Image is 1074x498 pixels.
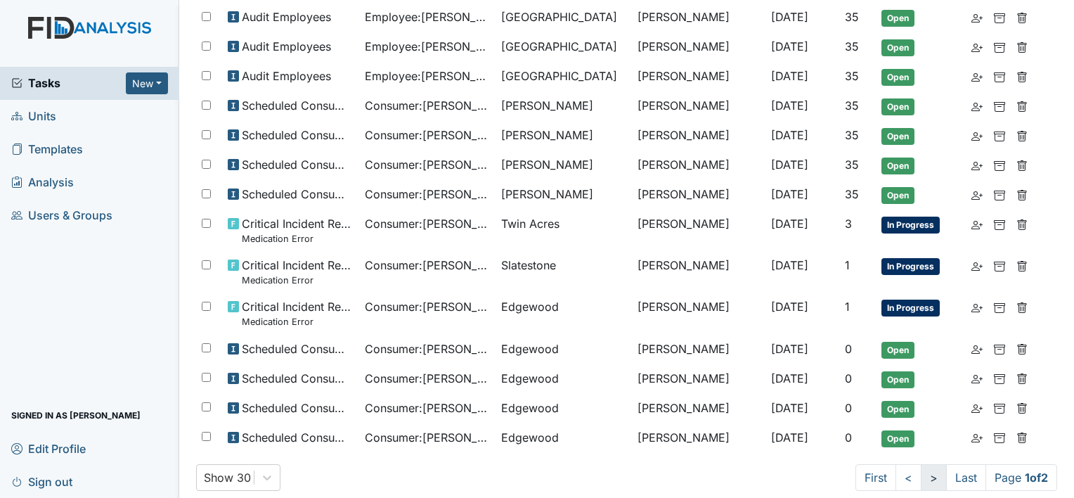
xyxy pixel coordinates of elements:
[501,400,559,416] span: Edgewood
[501,68,617,84] span: [GEOGRAPHIC_DATA]
[1016,97,1028,114] a: Delete
[895,464,921,491] a: <
[771,98,808,113] span: [DATE]
[11,471,72,492] span: Sign out
[632,210,765,251] td: [PERSON_NAME]
[845,371,852,385] span: 0
[994,257,1005,274] a: Archive
[11,438,86,459] span: Edit Profile
[881,187,914,204] span: Open
[365,97,490,114] span: Consumer : [PERSON_NAME]
[771,69,808,83] span: [DATE]
[994,8,1005,25] a: Archive
[771,217,808,231] span: [DATE]
[242,156,353,173] span: Scheduled Consumer Chart Review
[845,401,852,415] span: 0
[771,10,808,24] span: [DATE]
[242,370,353,387] span: Scheduled Consumer Chart Review
[1016,257,1028,274] a: Delete
[632,151,765,180] td: [PERSON_NAME]
[242,38,331,55] span: Audit Employees
[501,97,593,114] span: [PERSON_NAME]
[632,32,765,62] td: [PERSON_NAME]
[632,364,765,394] td: [PERSON_NAME]
[881,128,914,145] span: Open
[881,300,940,317] span: In Progress
[946,464,986,491] a: Last
[855,464,896,491] a: First
[1016,38,1028,55] a: Delete
[994,186,1005,203] a: Archive
[501,156,593,173] span: [PERSON_NAME]
[242,340,353,357] span: Scheduled Consumer Chart Review
[771,39,808,53] span: [DATE]
[881,401,914,418] span: Open
[242,186,353,203] span: Scheduled Consumer Chart Review
[632,121,765,151] td: [PERSON_NAME]
[1016,400,1028,416] a: Delete
[881,217,940,234] span: In Progress
[855,464,1057,491] nav: task-pagination
[242,257,353,287] span: Critical Incident Report Medication Error
[11,205,112,226] span: Users & Groups
[1016,215,1028,232] a: Delete
[501,38,617,55] span: [GEOGRAPHIC_DATA]
[365,127,490,143] span: Consumer : [PERSON_NAME]
[501,186,593,203] span: [PERSON_NAME]
[365,400,490,416] span: Consumer : [PERSON_NAME]
[881,342,914,359] span: Open
[501,257,556,274] span: Slatestone
[501,340,559,357] span: Edgewood
[771,371,808,385] span: [DATE]
[632,293,765,334] td: [PERSON_NAME]
[994,370,1005,387] a: Archive
[11,172,74,193] span: Analysis
[881,69,914,86] span: Open
[632,3,765,32] td: [PERSON_NAME]
[1016,429,1028,446] a: Delete
[994,97,1005,114] a: Archive
[771,342,808,356] span: [DATE]
[126,72,168,94] button: New
[845,430,852,445] span: 0
[242,127,353,143] span: Scheduled Consumer Chart Review
[881,98,914,115] span: Open
[1016,298,1028,315] a: Delete
[365,370,490,387] span: Consumer : [PERSON_NAME]
[1016,370,1028,387] a: Delete
[242,8,331,25] span: Audit Employees
[771,401,808,415] span: [DATE]
[501,370,559,387] span: Edgewood
[11,404,141,426] span: Signed in as [PERSON_NAME]
[845,128,859,142] span: 35
[994,38,1005,55] a: Archive
[632,394,765,423] td: [PERSON_NAME]
[365,257,490,274] span: Consumer : [PERSON_NAME]
[771,300,808,314] span: [DATE]
[242,315,353,328] small: Medication Error
[771,430,808,445] span: [DATE]
[845,158,859,172] span: 35
[242,298,353,328] span: Critical Incident Report Medication Error
[1016,127,1028,143] a: Delete
[11,75,126,91] a: Tasks
[242,68,331,84] span: Audit Employees
[771,258,808,272] span: [DATE]
[881,39,914,56] span: Open
[501,215,559,232] span: Twin Acres
[11,106,56,127] span: Units
[771,158,808,172] span: [DATE]
[365,156,490,173] span: Consumer : [PERSON_NAME]
[365,215,490,232] span: Consumer : [PERSON_NAME]
[501,127,593,143] span: [PERSON_NAME]
[204,469,251,486] div: Show 30
[242,400,353,416] span: Scheduled Consumer Chart Review
[365,429,490,446] span: Consumer : [PERSON_NAME][GEOGRAPHIC_DATA]
[845,300,850,314] span: 1
[242,215,353,245] span: Critical Incident Report Medication Error
[632,91,765,121] td: [PERSON_NAME]
[881,10,914,27] span: Open
[881,371,914,388] span: Open
[632,62,765,91] td: [PERSON_NAME]
[985,464,1057,491] span: Page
